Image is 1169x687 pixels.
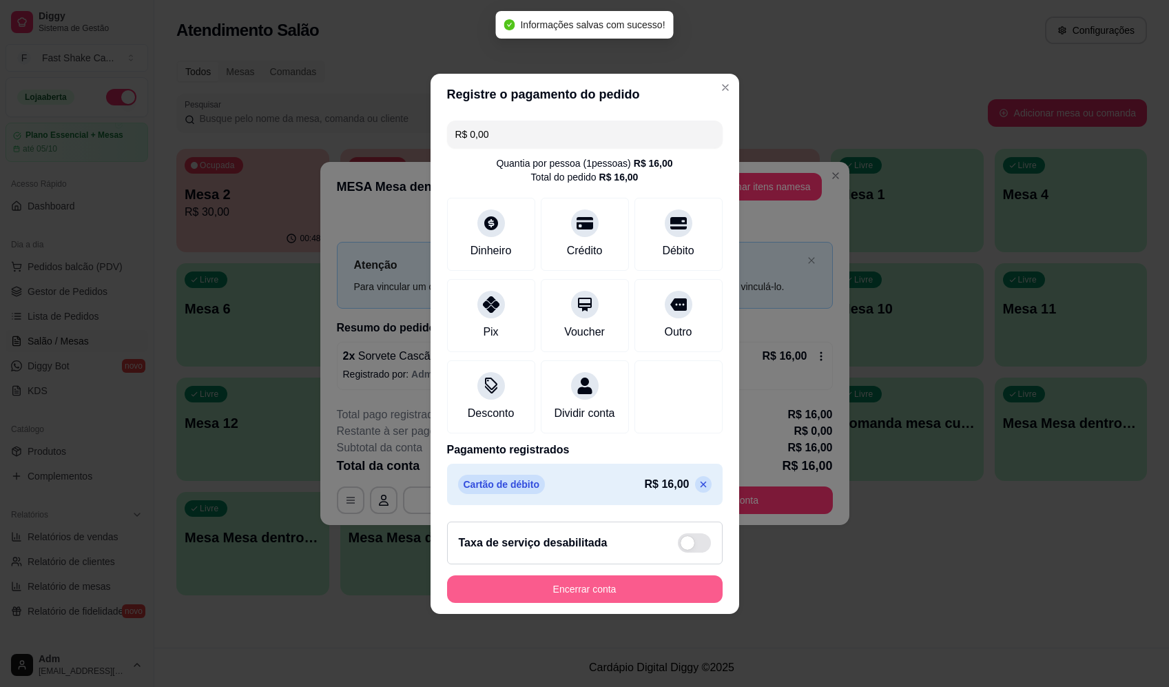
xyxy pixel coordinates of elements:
p: Cartão de débito [458,475,545,494]
div: Outro [664,324,692,340]
input: Ex.: hambúrguer de cordeiro [455,121,714,148]
div: R$ 16,00 [634,156,673,170]
button: Close [714,76,736,99]
div: Dinheiro [470,243,512,259]
button: Encerrar conta [447,575,723,603]
p: Pagamento registrados [447,442,723,458]
span: Informações salvas com sucesso! [520,19,665,30]
div: Desconto [468,405,515,422]
div: Dividir conta [554,405,614,422]
div: Crédito [567,243,603,259]
span: check-circle [504,19,515,30]
div: Voucher [564,324,605,340]
div: Pix [483,324,498,340]
div: R$ 16,00 [599,170,639,184]
div: Total do pedido [531,170,639,184]
div: Débito [662,243,694,259]
h2: Taxa de serviço desabilitada [459,535,608,551]
div: Quantia por pessoa ( 1 pessoas) [496,156,672,170]
p: R$ 16,00 [645,476,690,493]
header: Registre o pagamento do pedido [431,74,739,115]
